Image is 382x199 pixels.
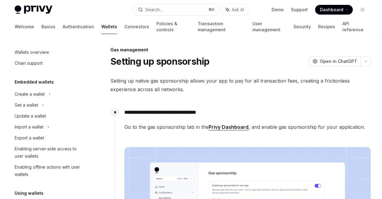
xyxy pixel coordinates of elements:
span: Ask AI [232,7,244,13]
button: Toggle dark mode [358,5,367,15]
span: Dashboard [320,7,343,13]
span: Open in ChatGPT [320,58,357,64]
a: Authentication [63,19,94,34]
button: Ask AI [221,4,248,15]
span: ⌘ K [208,7,215,12]
div: Wallets overview [15,49,49,56]
a: Privy Dashboard [209,124,248,130]
div: Search... [145,6,162,13]
a: Transaction management [198,19,245,34]
a: Dashboard [315,5,353,15]
img: light logo [15,5,52,14]
a: Security [293,19,311,34]
a: User management [252,19,286,34]
a: Recipes [318,19,335,34]
span: Go to the gas sponsorship tab in the , and enable gas sponsorship for your application. [124,123,371,131]
a: Wallets [101,19,117,34]
h5: Embedded wallets [15,78,54,86]
a: API reference [342,19,367,34]
div: Import a wallet [15,123,43,131]
div: Export a wallet [15,134,44,142]
h5: Using wallets [15,190,43,197]
span: Setting up native gas sponsorship allows your app to pay for all transaction fees, creating a fri... [110,77,371,94]
a: Update a wallet [10,111,88,122]
a: Connectors [124,19,149,34]
div: Enabling offline actions with user wallets [15,163,84,178]
a: Enabling server-side access to user wallets [10,143,88,162]
div: Get a wallet [15,101,38,109]
a: Chain support [10,58,88,69]
a: Demo [272,7,284,13]
div: Chain support [15,60,43,67]
a: Basics [41,19,55,34]
div: Update a wallet [15,112,46,120]
h1: Setting up sponsorship [110,56,210,67]
a: Support [291,7,308,13]
a: Enabling offline actions with user wallets [10,162,88,180]
div: Gas management [110,47,371,53]
a: Welcome [15,19,34,34]
button: Search...⌘K [134,4,218,15]
button: Open in ChatGPT [309,56,361,67]
a: Policies & controls [156,19,190,34]
div: Enabling server-side access to user wallets [15,145,84,160]
div: Create a wallet [15,91,45,98]
a: Wallets overview [10,47,88,58]
a: Export a wallet [10,132,88,143]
